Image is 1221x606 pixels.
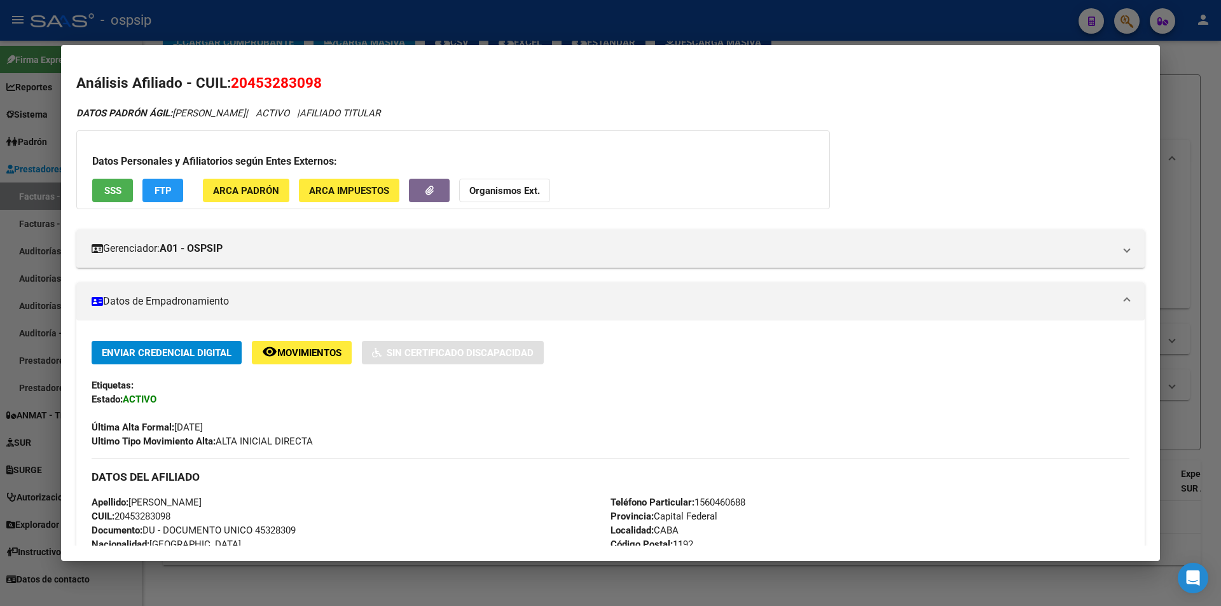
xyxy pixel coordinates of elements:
span: [PERSON_NAME] [92,497,202,508]
strong: ACTIVO [123,394,156,405]
mat-panel-title: Datos de Empadronamiento [92,294,1114,309]
span: [PERSON_NAME] [76,107,245,119]
div: Open Intercom Messenger [1178,563,1208,593]
button: ARCA Padrón [203,179,289,202]
strong: Provincia: [610,511,654,522]
button: Organismos Ext. [459,179,550,202]
span: [GEOGRAPHIC_DATA] [92,539,241,550]
strong: Última Alta Formal: [92,422,174,433]
strong: Organismos Ext. [469,185,540,196]
strong: Apellido: [92,497,128,508]
span: DU - DOCUMENTO UNICO 45328309 [92,525,296,536]
h2: Análisis Afiliado - CUIL: [76,72,1145,94]
strong: Localidad: [610,525,654,536]
strong: Ultimo Tipo Movimiento Alta: [92,436,216,447]
strong: Código Postal: [610,539,673,550]
strong: A01 - OSPSIP [160,241,223,256]
span: 1192 [610,539,693,550]
strong: Documento: [92,525,142,536]
strong: Teléfono Particular: [610,497,694,508]
span: ALTA INICIAL DIRECTA [92,436,313,447]
i: | ACTIVO | [76,107,380,119]
mat-expansion-panel-header: Datos de Empadronamiento [76,282,1145,320]
span: Enviar Credencial Digital [102,347,231,359]
button: Movimientos [252,341,352,364]
span: FTP [155,185,172,196]
span: Movimientos [277,347,341,359]
button: FTP [142,179,183,202]
span: AFILIADO TITULAR [300,107,380,119]
mat-icon: remove_red_eye [262,344,277,359]
h3: DATOS DEL AFILIADO [92,470,1129,484]
button: Enviar Credencial Digital [92,341,242,364]
strong: CUIL: [92,511,114,522]
span: 20453283098 [231,74,322,91]
span: SSS [104,185,121,196]
span: Sin Certificado Discapacidad [387,347,534,359]
span: CABA [610,525,679,536]
mat-expansion-panel-header: Gerenciador:A01 - OSPSIP [76,230,1145,268]
span: 20453283098 [92,511,170,522]
button: Sin Certificado Discapacidad [362,341,544,364]
button: ARCA Impuestos [299,179,399,202]
span: Capital Federal [610,511,717,522]
strong: DATOS PADRÓN ÁGIL: [76,107,172,119]
span: [DATE] [92,422,203,433]
button: SSS [92,179,133,202]
strong: Etiquetas: [92,380,134,391]
strong: Estado: [92,394,123,405]
h3: Datos Personales y Afiliatorios según Entes Externos: [92,154,814,169]
span: 1560460688 [610,497,745,508]
span: ARCA Impuestos [309,185,389,196]
span: ARCA Padrón [213,185,279,196]
mat-panel-title: Gerenciador: [92,241,1114,256]
strong: Nacionalidad: [92,539,149,550]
